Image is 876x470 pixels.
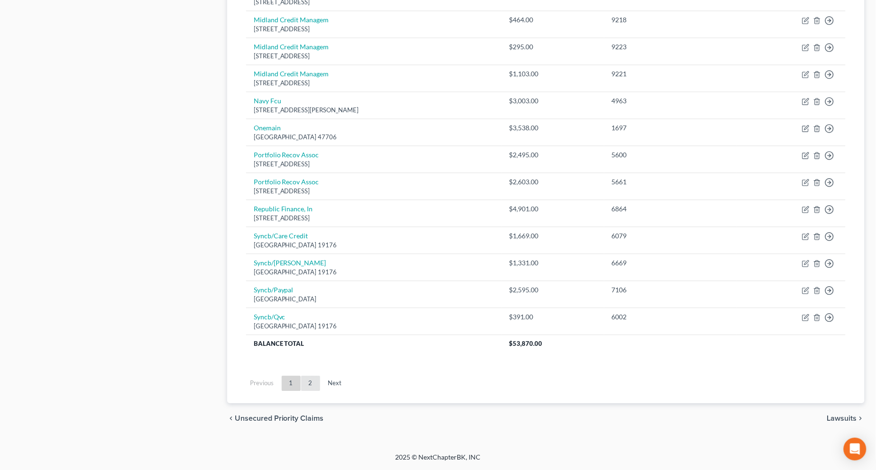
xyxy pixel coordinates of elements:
th: Balance Total [246,334,502,352]
div: $391.00 [509,312,597,322]
div: [GEOGRAPHIC_DATA] 47706 [254,133,494,142]
i: chevron_right [857,415,865,422]
a: Syncb/Care Credit [254,232,308,240]
a: Portfolio Recov Assoc [254,178,319,186]
a: Next [321,376,350,391]
div: $1,103.00 [509,69,597,79]
div: [STREET_ADDRESS] [254,214,494,223]
div: $2,603.00 [509,177,597,187]
div: $3,003.00 [509,96,597,106]
div: 2025 © NextChapterBK, INC [168,452,709,470]
div: 9218 [612,15,729,25]
div: [STREET_ADDRESS] [254,52,494,61]
div: 9223 [612,42,729,52]
div: $1,331.00 [509,258,597,268]
a: Syncb/[PERSON_NAME] [254,259,326,267]
a: Midland Credit Managem [254,70,329,78]
span: Unsecured Priority Claims [235,415,324,422]
div: [GEOGRAPHIC_DATA] 19176 [254,268,494,277]
div: Open Intercom Messenger [844,438,867,461]
a: Onemain [254,124,281,132]
div: 6864 [612,204,729,214]
div: [STREET_ADDRESS] [254,160,494,169]
div: [GEOGRAPHIC_DATA] 19176 [254,322,494,331]
a: Navy Fcu [254,97,281,105]
div: $1,669.00 [509,231,597,241]
div: $2,495.00 [509,150,597,160]
span: Lawsuits [827,415,857,422]
div: [STREET_ADDRESS] [254,79,494,88]
div: 5600 [612,150,729,160]
div: 5661 [612,177,729,187]
div: 1697 [612,123,729,133]
div: 7106 [612,285,729,295]
a: Midland Credit Managem [254,43,329,51]
div: $4,901.00 [509,204,597,214]
div: $295.00 [509,42,597,52]
div: [STREET_ADDRESS] [254,187,494,196]
div: [STREET_ADDRESS] [254,25,494,34]
div: $2,595.00 [509,285,597,295]
div: [GEOGRAPHIC_DATA] 19176 [254,241,494,250]
div: [STREET_ADDRESS][PERSON_NAME] [254,106,494,115]
a: Portfolio Recov Assoc [254,151,319,159]
div: 4963 [612,96,729,106]
button: chevron_left Unsecured Priority Claims [227,415,324,422]
a: 1 [282,376,301,391]
div: 6669 [612,258,729,268]
a: Syncb/Paypal [254,286,294,294]
a: Syncb/Qvc [254,313,286,321]
div: [GEOGRAPHIC_DATA] [254,295,494,304]
div: 6079 [612,231,729,241]
div: 9221 [612,69,729,79]
div: 6002 [612,312,729,322]
button: Lawsuits chevron_right [827,415,865,422]
span: $53,870.00 [509,340,543,347]
i: chevron_left [227,415,235,422]
a: 2 [301,376,320,391]
div: $464.00 [509,15,597,25]
div: $3,538.00 [509,123,597,133]
a: Midland Credit Managem [254,16,329,24]
a: Republic Finance, In [254,205,313,213]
